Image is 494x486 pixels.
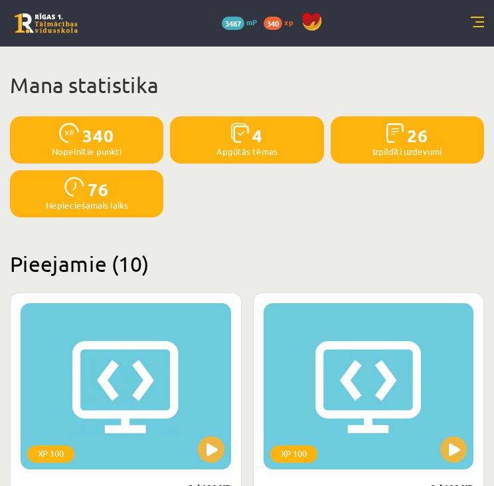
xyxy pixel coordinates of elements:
[27,445,74,463] div: XP 100
[216,148,278,156] p: Apgūtās tēmas
[10,251,484,277] h2: Pieejamie (10)
[264,17,299,27] a: 340 xp
[246,17,257,27] span: mP
[231,123,249,143] img: icon-learned-topics-4a711ccc23c960034f471b6e78daf4a3bad4a20eaf4de84257b87e66633f6470.svg
[10,72,484,98] h1: Mana statistika
[64,177,84,197] img: icon-clock-7be60019b62300814b6bd22b8e044499b485619524d84068768e800edab66f18.svg
[386,123,404,143] img: icon-completed-tasks-ad58ae20a441b2904462921112bc710f1caf180af7a3daa7317a5a94f2d26646.svg
[372,148,442,156] p: Izpildīti uzdevumi
[46,201,128,209] p: Nepieciešamais laiks
[52,148,122,156] p: Nopelnītie punkti
[15,13,78,33] a: Rīgas 1. Tālmācības vidusskola
[264,17,282,30] span: 340
[82,123,114,148] span: 340
[222,17,244,30] span: 3487
[284,17,293,27] span: xp
[59,123,79,143] img: icon-xp-0682a9bc20223a9ccc6f5883a126b849a74cddfe5390d2b41b4391c66f2066e7.svg
[88,177,109,201] span: 76
[270,445,317,463] div: XP 100
[407,123,428,148] span: 26
[252,123,263,148] span: 4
